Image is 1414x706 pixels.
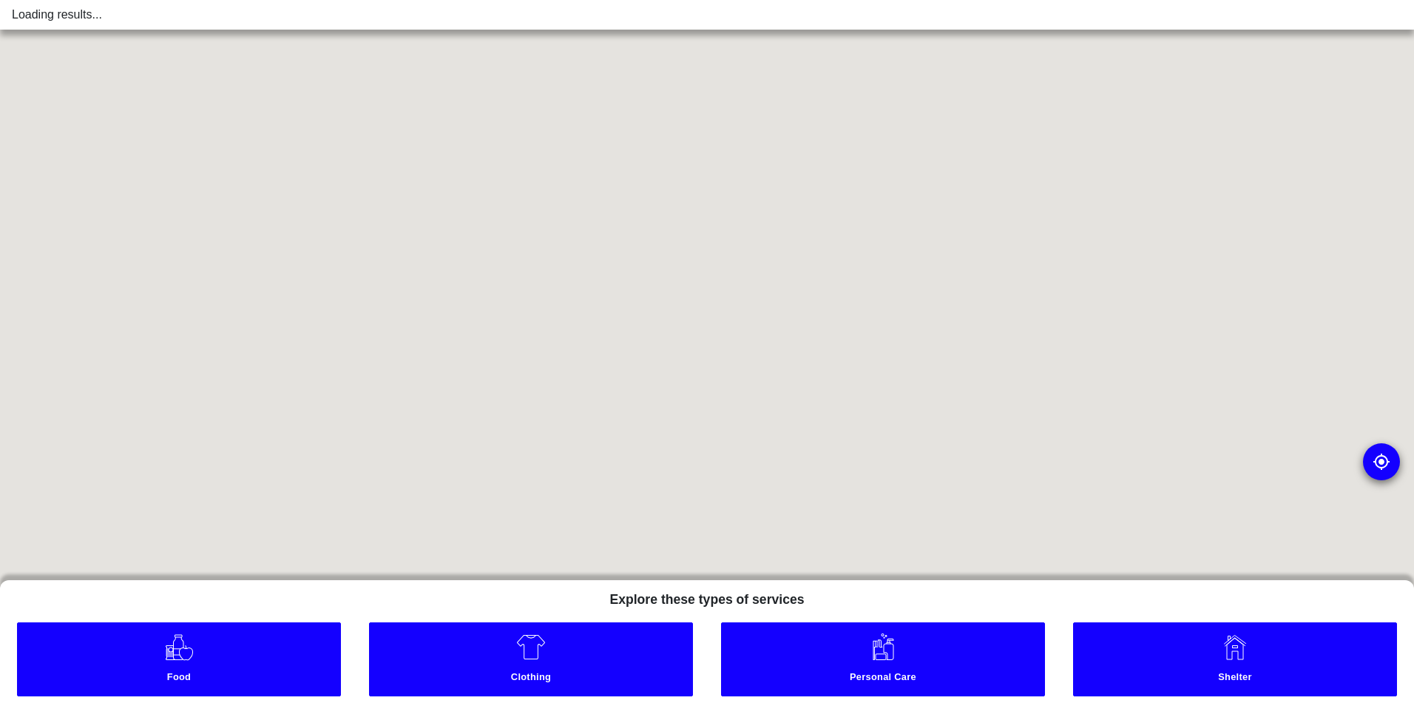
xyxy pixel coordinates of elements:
[1220,632,1250,662] img: Shelter
[21,671,336,687] small: Food
[373,671,689,687] small: Clothing
[1073,622,1397,696] a: Shelter
[598,580,816,613] h5: Explore these types of services
[516,632,546,662] img: Clothing
[721,622,1045,696] a: Personal Care
[12,6,1402,24] div: Loading results...
[164,632,194,662] img: Food
[725,671,1041,687] small: Personal Care
[868,632,898,662] img: Personal Care
[369,622,693,696] a: Clothing
[1077,671,1393,687] small: Shelter
[1373,453,1390,471] img: go to my location
[17,622,341,696] a: Food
